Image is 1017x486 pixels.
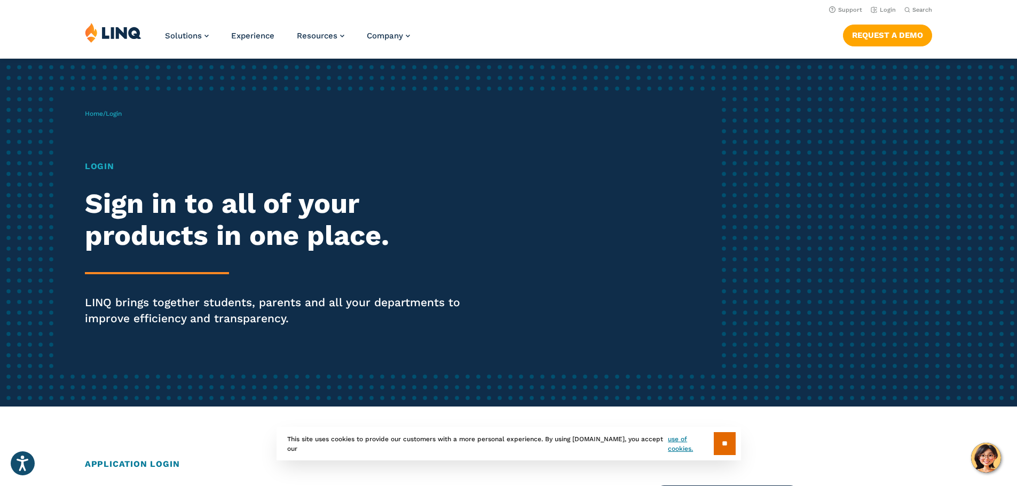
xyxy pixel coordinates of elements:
a: use of cookies. [668,434,713,453]
div: This site uses cookies to provide our customers with a more personal experience. By using [DOMAIN... [277,427,741,460]
span: Company [367,31,403,41]
a: Support [829,6,862,13]
a: Company [367,31,410,41]
a: Request a Demo [843,25,932,46]
nav: Button Navigation [843,22,932,46]
a: Login [871,6,896,13]
a: Solutions [165,31,209,41]
a: Home [85,110,103,117]
button: Open Search Bar [904,6,932,14]
h1: Login [85,160,477,173]
a: Resources [297,31,344,41]
button: Hello, have a question? Let’s chat. [971,443,1001,473]
span: Search [912,6,932,13]
h2: Sign in to all of your products in one place. [85,188,477,252]
nav: Primary Navigation [165,22,410,58]
span: / [85,110,122,117]
a: Experience [231,31,274,41]
span: Resources [297,31,337,41]
p: LINQ brings together students, parents and all your departments to improve efficiency and transpa... [85,294,477,326]
span: Solutions [165,31,202,41]
span: Login [106,110,122,117]
img: LINQ | K‑12 Software [85,22,141,43]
